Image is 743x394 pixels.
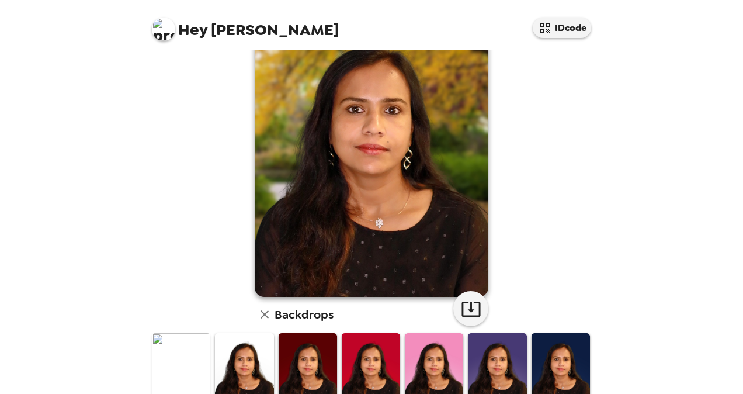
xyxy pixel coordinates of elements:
button: IDcode [533,18,591,38]
h6: Backdrops [275,305,334,324]
span: [PERSON_NAME] [152,12,339,38]
span: Hey [178,19,207,40]
img: user [255,5,488,297]
img: profile pic [152,18,175,41]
